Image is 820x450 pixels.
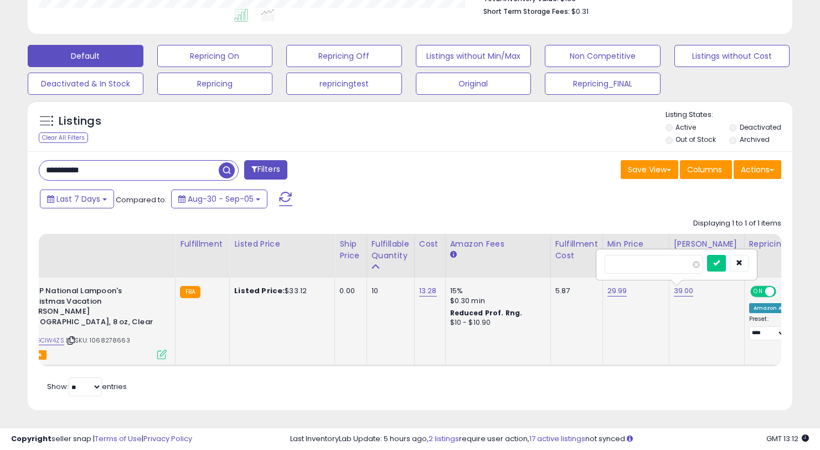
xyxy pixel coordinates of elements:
[666,110,792,120] p: Listing States:
[680,160,732,179] button: Columns
[740,135,770,144] label: Archived
[143,433,192,444] a: Privacy Policy
[23,336,64,345] a: B00GCIW4ZS
[416,45,532,67] button: Listings without Min/Max
[571,6,589,17] span: $0.31
[621,160,678,179] button: Save View
[555,286,594,296] div: 5.87
[372,286,406,296] div: 10
[188,193,254,204] span: Aug-30 - Sep-05
[116,195,167,205] span: Compared to:
[419,238,441,250] div: Cost
[40,190,114,208] button: Last 7 Days
[28,45,143,67] button: Default
[749,238,792,250] div: Repricing
[95,433,142,444] a: Terms of Use
[450,238,546,250] div: Amazon Fees
[693,218,781,229] div: Displaying 1 to 1 of 1 items
[674,285,694,296] a: 39.00
[675,122,696,132] label: Active
[286,45,402,67] button: Repricing Off
[39,132,88,143] div: Clear All Filters
[674,238,740,250] div: [PERSON_NAME]
[372,238,410,262] div: Fulfillable Quantity
[28,73,143,95] button: Deactivated & In Stock
[687,164,722,175] span: Columns
[339,286,358,296] div: 0.00
[157,73,273,95] button: Repricing
[171,190,267,208] button: Aug-30 - Sep-05
[483,7,570,16] b: Short Term Storage Fees:
[545,73,661,95] button: Repricing_FINAL
[59,114,101,129] h5: Listings
[674,45,790,67] button: Listings without Cost
[47,381,127,392] span: Show: entries
[66,336,130,345] span: | SKU: 1068278663
[234,238,330,250] div: Listed Price
[529,433,585,444] a: 17 active listings
[25,286,160,330] b: ICUP National Lampoon's Christmas Vacation [PERSON_NAME][GEOGRAPHIC_DATA], 8 oz, Clear
[450,286,542,296] div: 15%
[450,250,457,260] small: Amazon Fees.
[286,73,402,95] button: repricingtest
[416,73,532,95] button: Original
[339,238,362,262] div: Ship Price
[450,296,542,306] div: $0.30 min
[11,433,51,444] strong: Copyright
[157,45,273,67] button: Repricing On
[734,160,781,179] button: Actions
[749,303,788,313] div: Amazon AI
[774,287,792,296] span: OFF
[555,238,598,262] div: Fulfillment Cost
[749,315,788,340] div: Preset:
[429,433,459,444] a: 2 listings
[56,193,100,204] span: Last 7 Days
[419,285,437,296] a: 13.28
[675,135,716,144] label: Out of Stock
[234,285,285,296] b: Listed Price:
[607,285,627,296] a: 29.99
[740,122,781,132] label: Deactivated
[244,160,287,180] button: Filters
[234,286,326,296] div: $33.12
[766,433,809,444] span: 2025-09-13 13:12 GMT
[607,238,664,250] div: Min Price
[180,238,225,250] div: Fulfillment
[450,318,542,328] div: $10 - $10.90
[180,286,200,298] small: FBA
[545,45,661,67] button: Non Competitive
[450,308,523,318] b: Reduced Prof. Rng.
[751,287,765,296] span: ON
[290,434,809,444] div: Last InventoryLab Update: 5 hours ago, require user action, not synced.
[11,434,192,444] div: seller snap | |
